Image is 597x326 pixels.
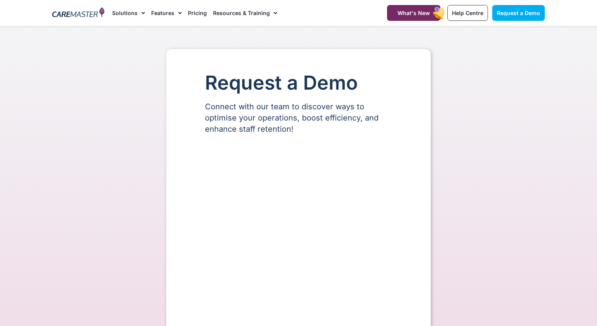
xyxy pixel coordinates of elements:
a: Request a Demo [492,5,545,21]
p: Connect with our team to discover ways to optimise your operations, boost efficiency, and enhance... [205,101,392,135]
a: What's New [387,5,440,21]
a: Help Centre [447,5,488,21]
span: Request a Demo [497,10,540,16]
h1: Request a Demo [205,72,392,93]
span: Help Centre [452,10,483,16]
span: What's New [397,10,430,16]
img: CareMaster Logo [52,7,104,19]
